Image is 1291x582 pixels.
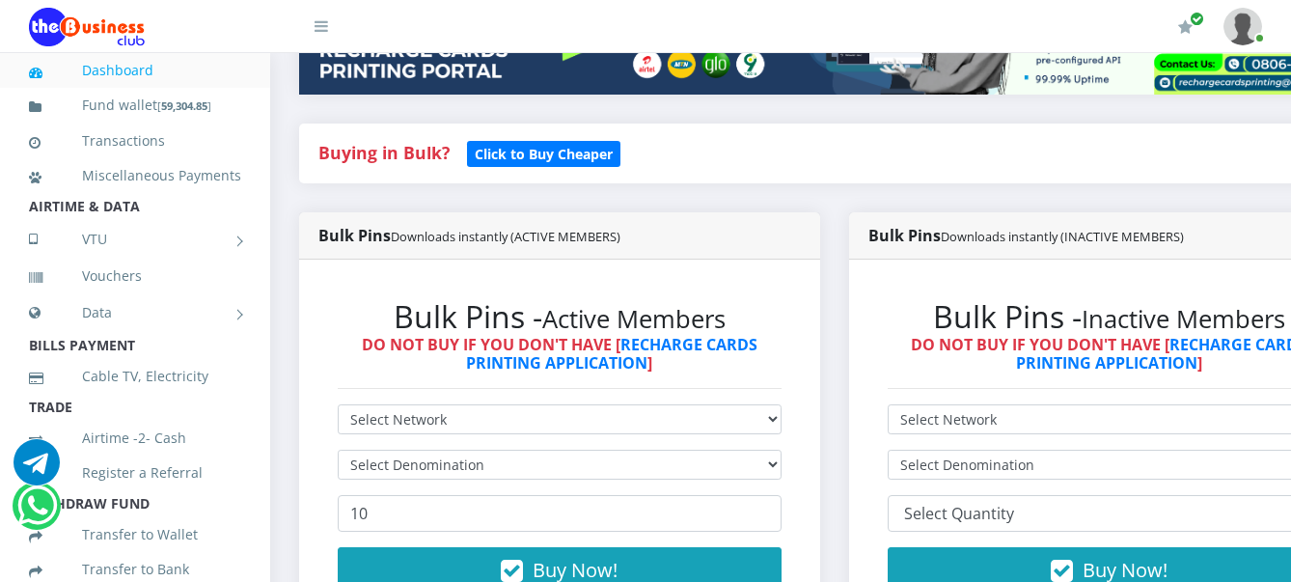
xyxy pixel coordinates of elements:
small: [ ] [157,98,211,113]
a: Chat for support [17,497,57,529]
small: Downloads instantly (INACTIVE MEMBERS) [941,228,1184,245]
small: Active Members [542,302,726,336]
a: Transactions [29,119,241,163]
a: Click to Buy Cheaper [467,141,620,164]
strong: DO NOT BUY IF YOU DON'T HAVE [ ] [362,334,757,374]
a: VTU [29,215,241,263]
b: 59,304.85 [161,98,207,113]
img: Logo [29,8,145,46]
a: Register a Referral [29,451,241,495]
a: Data [29,289,241,337]
a: Transfer to Wallet [29,513,241,557]
a: Miscellaneous Payments [29,153,241,198]
small: Inactive Members [1082,302,1285,336]
a: Dashboard [29,48,241,93]
input: Enter Quantity [338,495,782,532]
i: Renew/Upgrade Subscription [1178,19,1193,35]
a: Cable TV, Electricity [29,354,241,399]
img: User [1223,8,1262,45]
a: Chat for support [14,454,60,485]
h2: Bulk Pins - [338,298,782,335]
small: Downloads instantly (ACTIVE MEMBERS) [391,228,620,245]
a: RECHARGE CARDS PRINTING APPLICATION [466,334,757,374]
strong: Bulk Pins [868,225,1184,246]
strong: Buying in Bulk? [318,141,450,164]
span: Renew/Upgrade Subscription [1190,12,1204,26]
a: Vouchers [29,254,241,298]
b: Click to Buy Cheaper [475,145,613,163]
strong: Bulk Pins [318,225,620,246]
a: Airtime -2- Cash [29,416,241,460]
a: Fund wallet[59,304.85] [29,83,241,128]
